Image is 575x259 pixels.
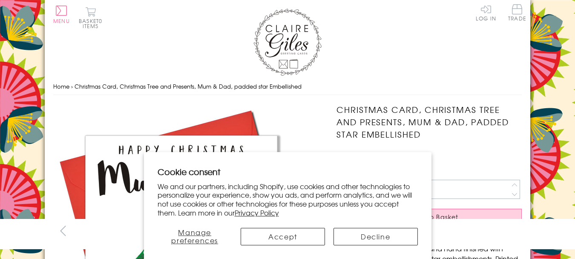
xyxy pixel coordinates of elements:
[336,149,360,159] span: JOL028
[53,82,69,90] a: Home
[158,182,418,217] p: We and our partners, including Shopify, use cookies and other technologies to personalize your ex...
[158,228,233,245] button: Manage preferences
[333,228,418,245] button: Decline
[235,207,279,218] a: Privacy Policy
[83,17,102,30] span: 0 items
[53,78,522,95] nav: breadcrumbs
[476,4,496,21] a: Log In
[508,4,526,21] span: Trade
[53,221,72,240] button: prev
[79,7,102,29] button: Basket0 items
[53,17,70,25] span: Menu
[171,227,218,245] span: Manage preferences
[253,9,322,76] img: Claire Giles Greetings Cards
[241,228,325,245] button: Accept
[336,104,522,140] h1: Christmas Card, Christmas Tree and Presents, Mum & Dad, padded star Embellished
[53,6,70,23] button: Menu
[71,82,73,90] span: ›
[158,166,418,178] h2: Cookie consent
[410,213,459,221] span: Add to Basket
[508,4,526,23] a: Trade
[75,82,302,90] span: Christmas Card, Christmas Tree and Presents, Mum & Dad, padded star Embellished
